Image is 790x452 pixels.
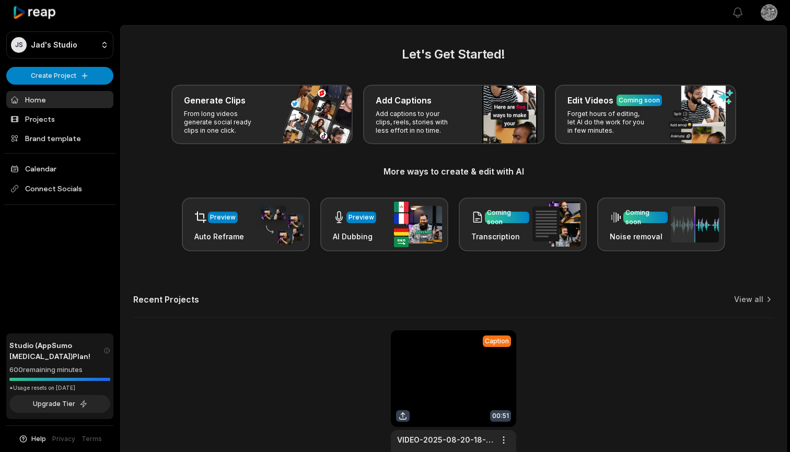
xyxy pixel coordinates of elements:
[397,434,493,445] a: VIDEO-2025-08-20-18-51-00
[487,208,527,227] div: Coming soon
[31,40,77,50] p: Jad's Studio
[82,434,102,444] a: Terms
[6,179,113,198] span: Connect Socials
[133,294,199,305] h2: Recent Projects
[376,94,432,107] h3: Add Captions
[6,91,113,108] a: Home
[9,395,110,413] button: Upgrade Tier
[255,204,304,245] img: auto_reframe.png
[9,384,110,392] div: *Usage resets on [DATE]
[394,202,442,247] img: ai_dubbing.png
[210,213,236,222] div: Preview
[734,294,763,305] a: View all
[31,434,46,444] span: Help
[6,67,113,85] button: Create Project
[671,206,719,242] img: noise_removal.png
[133,165,774,178] h3: More ways to create & edit with AI
[184,94,246,107] h3: Generate Clips
[333,231,376,242] h3: AI Dubbing
[567,110,648,135] p: Forget hours of editing, let AI do the work for you in few minutes.
[6,160,113,177] a: Calendar
[376,110,457,135] p: Add captions to your clips, reels, stories with less effort in no time.
[9,340,103,362] span: Studio (AppSumo [MEDICAL_DATA]) Plan!
[11,37,27,53] div: JS
[619,96,660,105] div: Coming soon
[18,434,46,444] button: Help
[610,231,668,242] h3: Noise removal
[567,94,613,107] h3: Edit Videos
[184,110,265,135] p: From long videos generate social ready clips in one click.
[471,231,529,242] h3: Transcription
[6,110,113,128] a: Projects
[6,130,113,147] a: Brand template
[532,202,580,247] img: transcription.png
[133,45,774,64] h2: Let's Get Started!
[194,231,244,242] h3: Auto Reframe
[52,434,75,444] a: Privacy
[625,208,666,227] div: Coming soon
[348,213,374,222] div: Preview
[9,365,110,375] div: 600 remaining minutes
